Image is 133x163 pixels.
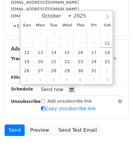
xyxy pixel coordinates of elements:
span: October 20, 2025 [33,57,47,66]
span: November 3, 2025 [33,75,47,84]
span: Sat [100,23,114,27]
a: Copy unsubscribe link [41,106,96,111]
span: Fri [87,23,100,27]
span: October 6, 2025 [33,39,47,48]
span: October 1, 2025 [60,29,74,39]
strong: Filters [11,75,26,80]
span: October 27, 2025 [33,66,47,75]
span: November 4, 2025 [47,75,60,84]
span: September 29, 2025 [33,29,47,39]
strong: Schedule [11,87,33,91]
strong: Tracking [11,56,31,61]
span: October 24, 2025 [87,57,100,66]
span: Sun [20,23,34,27]
label: Add unsubscribe link [47,98,92,104]
small: [EMAIL_ADDRESS][PERSON_NAME][DOMAIN_NAME] [11,14,111,18]
span: October 30, 2025 [74,66,87,75]
span: November 6, 2025 [74,75,87,84]
h5: Advanced [11,46,122,52]
span: October 17, 2025 [87,48,100,57]
span: October 13, 2025 [33,48,47,57]
a: Send [5,124,25,136]
span: October 12, 2025 [20,48,34,57]
span: October 15, 2025 [60,48,74,57]
span: October 18, 2025 [100,48,114,57]
span: October 31, 2025 [87,66,100,75]
input: Year [72,13,94,19]
a: Send Test Email [54,124,101,136]
span: October 25, 2025 [100,57,114,66]
span: October 21, 2025 [47,57,60,66]
span: October 14, 2025 [47,48,60,57]
span: Wed [60,23,74,27]
iframe: Chat Widget [103,134,133,163]
span: October 9, 2025 [74,39,87,48]
span: October 7, 2025 [47,39,60,48]
span: October 23, 2025 [74,57,87,66]
span: October 5, 2025 [20,39,34,48]
a: Preview [26,124,53,136]
strong: Unsubscribe [11,99,41,104]
span: Send now [41,87,64,92]
span: November 8, 2025 [100,75,114,84]
span: September 28, 2025 [20,29,34,39]
span: October 19, 2025 [20,57,34,66]
small: [EMAIL_ADDRESS][DOMAIN_NAME] [11,7,79,11]
span: October 28, 2025 [47,66,60,75]
span: November 5, 2025 [60,75,74,84]
span: October 2, 2025 [74,29,87,39]
span: October 4, 2025 [100,29,114,39]
a: +12 more [11,22,37,30]
span: October 22, 2025 [60,57,74,66]
span: October 16, 2025 [74,48,87,57]
span: October 10, 2025 [87,39,100,48]
span: October 11, 2025 [100,39,114,48]
span: September 30, 2025 [47,29,60,39]
span: October 3, 2025 [87,29,100,39]
span: November 1, 2025 [100,66,114,75]
span: Tue [47,23,60,27]
span: November 2, 2025 [20,75,34,84]
span: Mon [33,23,47,27]
span: October 26, 2025 [20,66,34,75]
span: October 8, 2025 [60,39,74,48]
span: October 29, 2025 [60,66,74,75]
span: November 7, 2025 [87,75,100,84]
span: Thu [74,23,87,27]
